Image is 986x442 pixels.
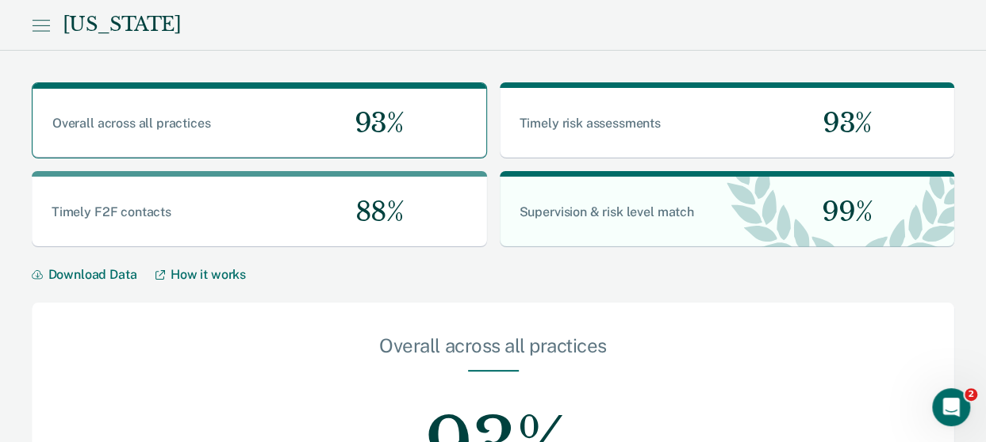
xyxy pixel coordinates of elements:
[810,107,872,139] span: 93%
[809,196,872,228] span: 99%
[32,112,286,166] p: Hi [PERSON_NAME] 👋
[32,267,155,282] button: Download Data
[32,166,286,193] p: How can we help?
[273,25,301,54] div: Close
[186,25,217,57] img: Profile image for Kim
[343,196,404,228] span: 88%
[932,388,970,426] iframe: Intercom live chat
[519,204,693,219] span: Supervision & risk level match
[155,25,187,57] img: Profile image for Rajan
[155,267,246,282] a: How it works
[32,30,119,55] img: logo
[61,336,97,347] span: Home
[216,25,247,57] div: Profile image for Krysty
[519,116,660,131] span: Timely risk assessments
[342,107,404,139] span: 93%
[16,213,301,257] div: Send us a message
[52,204,171,219] span: Timely F2F contacts
[52,116,211,131] span: Overall across all practices
[965,388,977,401] span: 2
[63,13,181,36] div: [US_STATE]
[33,227,265,243] div: Send us a message
[211,336,266,347] span: Messages
[159,296,317,360] button: Messages
[95,334,891,370] div: Overall across all practices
